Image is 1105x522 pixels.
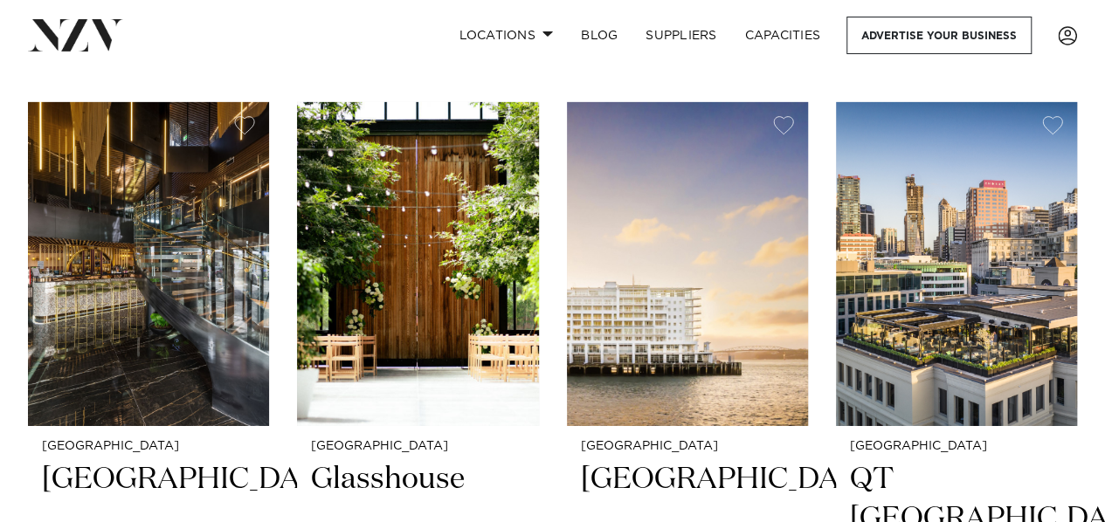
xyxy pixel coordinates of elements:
small: [GEOGRAPHIC_DATA] [850,440,1063,453]
img: nzv-logo.png [28,19,123,51]
a: BLOG [567,17,632,54]
small: [GEOGRAPHIC_DATA] [42,440,255,453]
a: Capacities [731,17,835,54]
small: [GEOGRAPHIC_DATA] [581,440,794,453]
a: Locations [445,17,567,54]
a: SUPPLIERS [632,17,730,54]
small: [GEOGRAPHIC_DATA] [311,440,524,453]
a: Advertise your business [846,17,1032,54]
